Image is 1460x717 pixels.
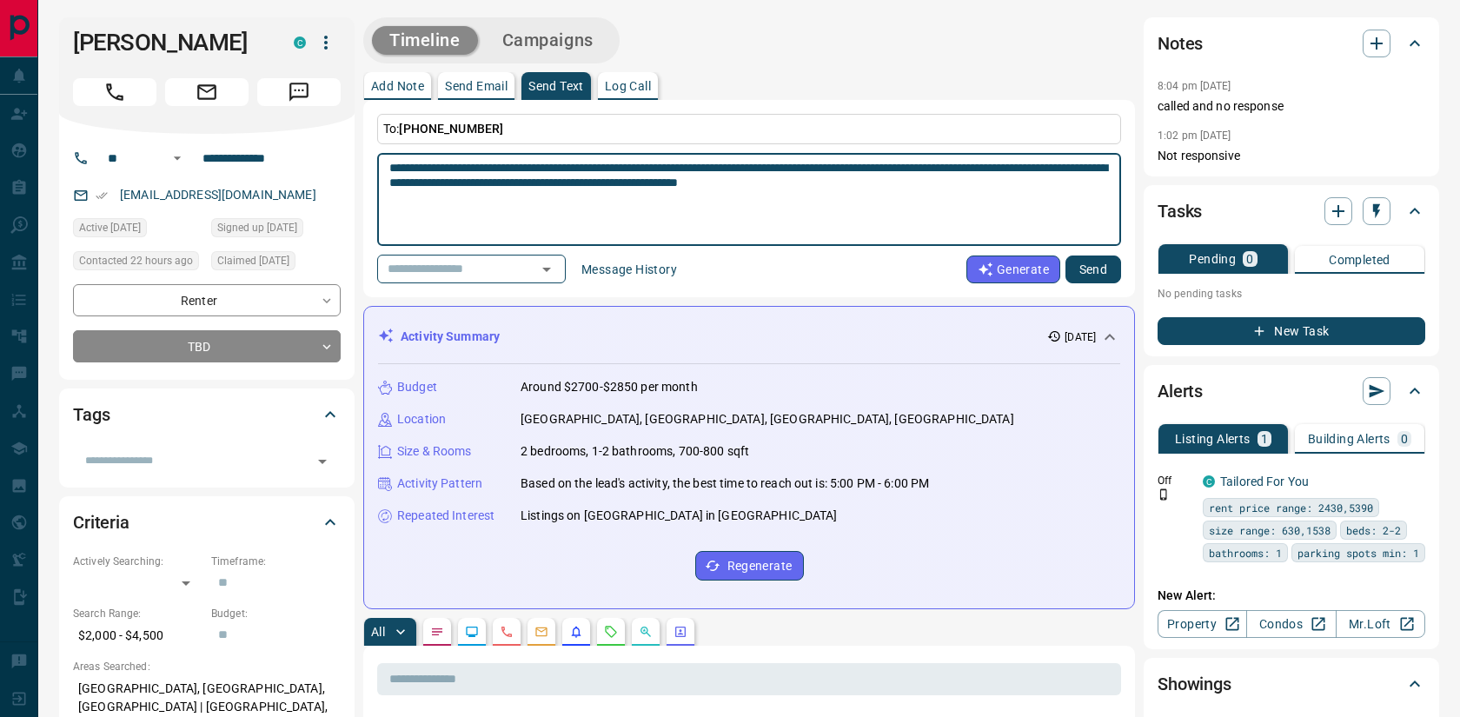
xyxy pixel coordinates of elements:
span: Active [DATE] [79,219,141,236]
p: 8:04 pm [DATE] [1158,80,1231,92]
div: Criteria [73,501,341,543]
p: Repeated Interest [397,507,494,525]
p: To: [377,114,1121,144]
p: Send Email [445,80,508,92]
h2: Tasks [1158,197,1202,225]
button: Generate [966,256,1060,283]
p: 1:02 pm [DATE] [1158,129,1231,142]
p: $2,000 - $4,500 [73,621,202,650]
div: condos.ca [294,37,306,49]
svg: Emails [534,625,548,639]
p: Based on the lead's activity, the best time to reach out is: 5:00 PM - 6:00 PM [521,475,929,493]
p: Send Text [528,80,584,92]
p: Add Note [371,80,424,92]
h2: Criteria [73,508,129,536]
p: Activity Pattern [397,475,482,493]
svg: Listing Alerts [569,625,583,639]
p: New Alert: [1158,587,1425,605]
span: Email [165,78,249,106]
p: Log Call [605,80,651,92]
button: Open [534,257,559,282]
p: Listings on [GEOGRAPHIC_DATA] in [GEOGRAPHIC_DATA] [521,507,838,525]
svg: Calls [500,625,514,639]
p: 1 [1261,433,1268,445]
a: Mr.Loft [1336,610,1425,638]
button: Open [310,449,335,474]
p: Pending [1189,253,1236,265]
p: Timeframe: [211,554,341,569]
svg: Requests [604,625,618,639]
p: [GEOGRAPHIC_DATA], [GEOGRAPHIC_DATA], [GEOGRAPHIC_DATA], [GEOGRAPHIC_DATA] [521,410,1014,428]
div: Sun Sep 14 2025 [211,251,341,276]
svg: Push Notification Only [1158,488,1170,501]
div: Mon Sep 15 2025 [73,251,202,276]
button: Send [1065,256,1121,283]
span: bathrooms: 1 [1209,544,1282,561]
p: Not responsive [1158,147,1425,165]
button: Message History [571,256,687,283]
p: Search Range: [73,606,202,621]
p: Activity Summary [401,328,500,346]
div: Renter [73,284,341,316]
p: No pending tasks [1158,281,1425,307]
button: New Task [1158,317,1425,345]
button: Regenerate [695,551,804,581]
div: TBD [73,330,341,362]
div: Sun Sep 14 2025 [73,218,202,242]
div: Alerts [1158,370,1425,412]
span: Message [257,78,341,106]
div: Activity Summary[DATE] [378,321,1120,353]
span: parking spots min: 1 [1297,544,1419,561]
button: Timeline [372,26,478,55]
a: Condos [1246,610,1336,638]
h2: Showings [1158,670,1231,698]
div: condos.ca [1203,475,1215,488]
p: Areas Searched: [73,659,341,674]
p: Location [397,410,446,428]
span: rent price range: 2430,5390 [1209,499,1373,516]
svg: Opportunities [639,625,653,639]
p: Completed [1329,254,1390,266]
div: Notes [1158,23,1425,64]
a: Property [1158,610,1247,638]
h2: Tags [73,401,109,428]
svg: Email Verified [96,189,108,202]
p: Budget: [211,606,341,621]
h2: Notes [1158,30,1203,57]
div: Showings [1158,663,1425,705]
a: Tailored For You [1220,475,1309,488]
span: Contacted 22 hours ago [79,252,193,269]
p: Around $2700-$2850 per month [521,378,698,396]
div: Tags [73,394,341,435]
svg: Agent Actions [674,625,687,639]
span: Claimed [DATE] [217,252,289,269]
p: Size & Rooms [397,442,472,461]
button: Campaigns [485,26,611,55]
p: Building Alerts [1308,433,1390,445]
div: Sun Mar 24 2024 [211,218,341,242]
h1: [PERSON_NAME] [73,29,268,56]
span: Call [73,78,156,106]
p: Actively Searching: [73,554,202,569]
span: [PHONE_NUMBER] [399,122,503,136]
p: 0 [1401,433,1408,445]
svg: Lead Browsing Activity [465,625,479,639]
span: beds: 2-2 [1346,521,1401,539]
p: Listing Alerts [1175,433,1251,445]
svg: Notes [430,625,444,639]
h2: Alerts [1158,377,1203,405]
div: Tasks [1158,190,1425,232]
button: Open [167,148,188,169]
p: 2 bedrooms, 1-2 bathrooms, 700-800 sqft [521,442,749,461]
p: [DATE] [1065,329,1096,345]
p: Off [1158,473,1192,488]
span: size range: 630,1538 [1209,521,1331,539]
span: Signed up [DATE] [217,219,297,236]
p: All [371,626,385,638]
a: [EMAIL_ADDRESS][DOMAIN_NAME] [120,188,316,202]
p: Budget [397,378,437,396]
p: 0 [1246,253,1253,265]
p: called and no response [1158,97,1425,116]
